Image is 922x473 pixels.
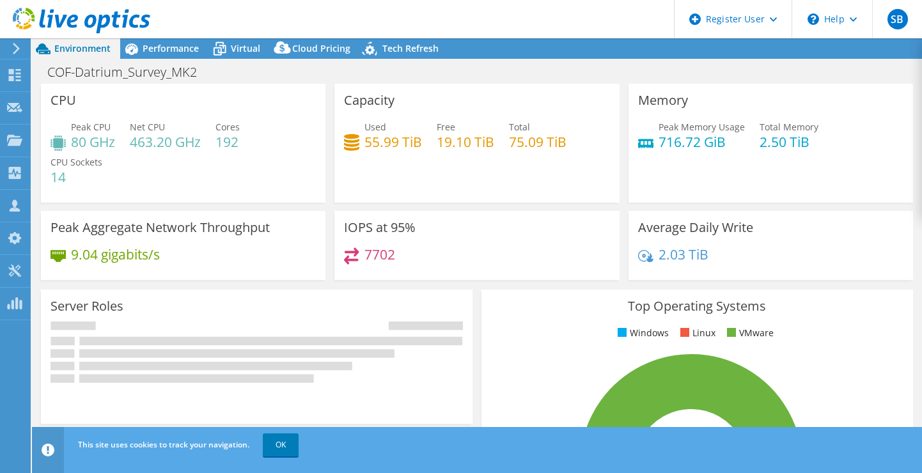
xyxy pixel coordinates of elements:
li: Windows [614,326,669,340]
span: Virtual [231,42,260,54]
span: Total Memory [760,121,818,133]
a: OK [263,433,299,456]
h4: 192 [215,135,240,149]
h4: 75.09 TiB [509,135,566,149]
span: Total [509,121,530,133]
span: Cores [215,121,240,133]
span: Tech Refresh [382,42,439,54]
svg: \n [808,13,819,25]
span: Free [437,121,455,133]
h4: 463.20 GHz [130,135,201,149]
span: Peak Memory Usage [659,121,745,133]
span: Environment [54,42,111,54]
h4: 9.04 gigabits/s [71,247,160,261]
span: SB [887,9,908,29]
h4: 14 [51,170,102,184]
h4: 7702 [364,247,395,261]
span: CPU Sockets [51,156,102,168]
h4: 2.03 TiB [659,247,708,261]
h3: IOPS at 95% [344,221,416,235]
h3: Peak Aggregate Network Throughput [51,221,270,235]
span: Net CPU [130,121,165,133]
span: Peak CPU [71,121,111,133]
h3: Capacity [344,93,395,107]
li: Linux [677,326,715,340]
h3: Server Roles [51,299,123,313]
span: This site uses cookies to track your navigation. [78,439,249,450]
span: Cloud Pricing [292,42,350,54]
span: Performance [143,42,199,54]
h4: 2.50 TiB [760,135,818,149]
li: VMware [724,326,774,340]
h4: 19.10 TiB [437,135,494,149]
h4: 716.72 GiB [659,135,745,149]
h1: COF-Datrium_Survey_MK2 [42,65,217,79]
h3: Top Operating Systems [491,299,903,313]
h3: Average Daily Write [638,221,753,235]
h3: CPU [51,93,76,107]
h4: 55.99 TiB [364,135,422,149]
h4: 80 GHz [71,135,115,149]
h3: Memory [638,93,688,107]
span: Used [364,121,386,133]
